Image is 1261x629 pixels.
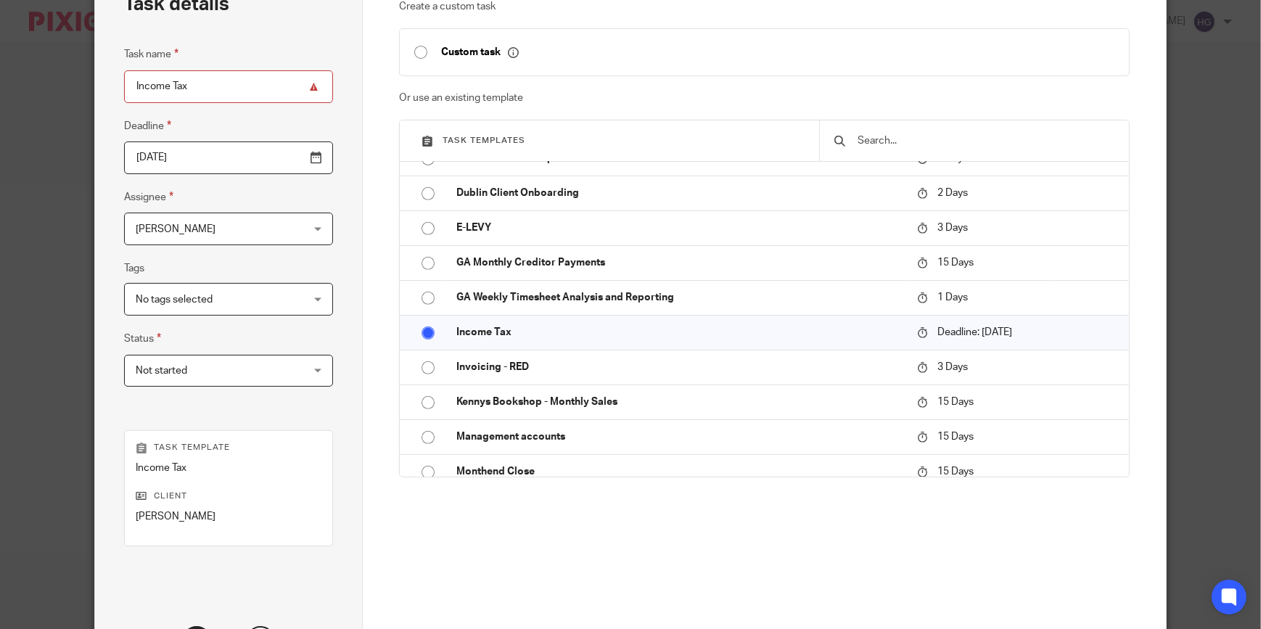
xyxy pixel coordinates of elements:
[456,221,903,235] p: E-LEVY
[937,397,974,407] span: 15 Days
[456,255,903,270] p: GA Monthly Creditor Payments
[937,292,968,303] span: 1 Days
[399,91,1129,105] p: Or use an existing template
[456,464,903,479] p: Monthend Close
[136,490,321,502] p: Client
[456,429,903,444] p: Management accounts
[124,141,333,174] input: Pick a date
[937,432,974,442] span: 15 Days
[136,366,187,376] span: Not started
[937,327,1012,337] span: Deadline: [DATE]
[456,325,903,340] p: Income Tax
[937,258,974,268] span: 15 Days
[937,466,974,477] span: 15 Days
[124,118,171,134] label: Deadline
[441,46,519,59] p: Custom task
[124,261,144,276] label: Tags
[937,362,968,372] span: 3 Days
[136,509,321,524] p: [PERSON_NAME]
[136,461,321,475] p: Income Tax
[124,46,178,62] label: Task name
[136,442,321,453] p: Task template
[456,360,903,374] p: Invoicing - RED
[124,70,333,103] input: Task name
[136,224,215,234] span: [PERSON_NAME]
[136,295,213,305] span: No tags selected
[124,330,161,347] label: Status
[443,136,525,144] span: Task templates
[124,189,173,205] label: Assignee
[937,223,968,233] span: 3 Days
[856,133,1114,149] input: Search...
[456,395,903,409] p: Kennys Bookshop - Monthly Sales
[456,186,903,200] p: Dublin Client Onboarding
[937,188,968,198] span: 2 Days
[456,290,903,305] p: GA Weekly Timesheet Analysis and Reporting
